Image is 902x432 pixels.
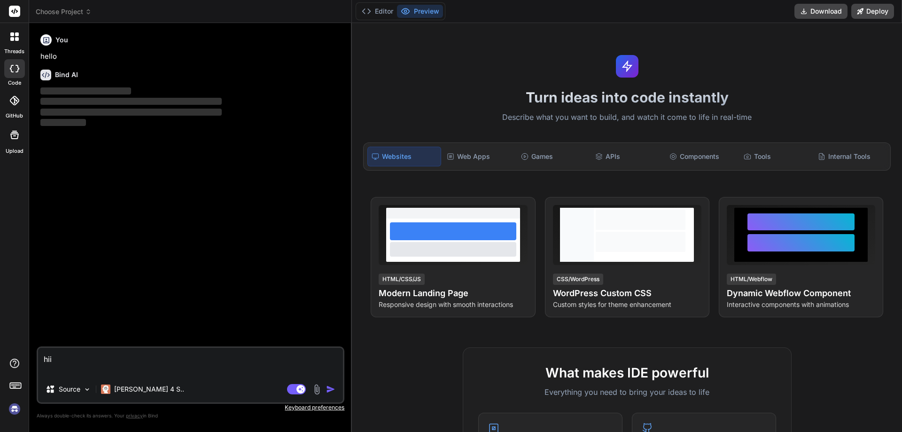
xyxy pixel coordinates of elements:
p: Interactive components with animations [727,300,875,309]
p: hello [40,51,342,62]
span: ‌ [40,87,131,94]
p: Source [59,385,80,394]
h6: You [55,35,68,45]
button: Preview [397,5,443,18]
p: Keyboard preferences [37,404,344,411]
img: Pick Models [83,385,91,393]
label: code [8,79,21,87]
div: Internal Tools [814,147,886,166]
img: Claude 4 Sonnet [101,385,110,394]
label: GitHub [6,112,23,120]
button: Editor [358,5,397,18]
p: Custom styles for theme enhancement [553,300,701,309]
span: ‌ [40,119,86,126]
div: Tools [740,147,812,166]
div: HTML/Webflow [727,274,776,285]
span: ‌ [40,98,222,105]
h1: Turn ideas into code instantly [358,89,896,106]
h4: WordPress Custom CSS [553,287,701,300]
span: Choose Project [36,7,92,16]
button: Deploy [851,4,894,19]
p: Always double-check its answers. Your in Bind [37,411,344,420]
img: icon [326,385,335,394]
div: Games [517,147,590,166]
div: Websites [367,147,441,166]
p: Responsive design with smooth interactions [379,300,527,309]
textarea: hii [38,348,343,376]
div: Components [666,147,738,166]
label: threads [4,47,24,55]
button: Download [794,4,848,19]
div: HTML/CSS/JS [379,274,425,285]
label: Upload [6,147,23,155]
div: Web Apps [443,147,515,166]
div: APIs [591,147,664,166]
span: ‌ [40,109,222,116]
p: Everything you need to bring your ideas to life [478,386,776,398]
h2: What makes IDE powerful [478,363,776,383]
img: signin [7,401,23,417]
h4: Dynamic Webflow Component [727,287,875,300]
h6: Bind AI [55,70,78,79]
p: Describe what you want to build, and watch it come to life in real-time [358,111,896,124]
div: CSS/WordPress [553,274,603,285]
p: [PERSON_NAME] 4 S.. [114,385,184,394]
span: privacy [126,413,143,418]
img: attachment [311,384,322,395]
h4: Modern Landing Page [379,287,527,300]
